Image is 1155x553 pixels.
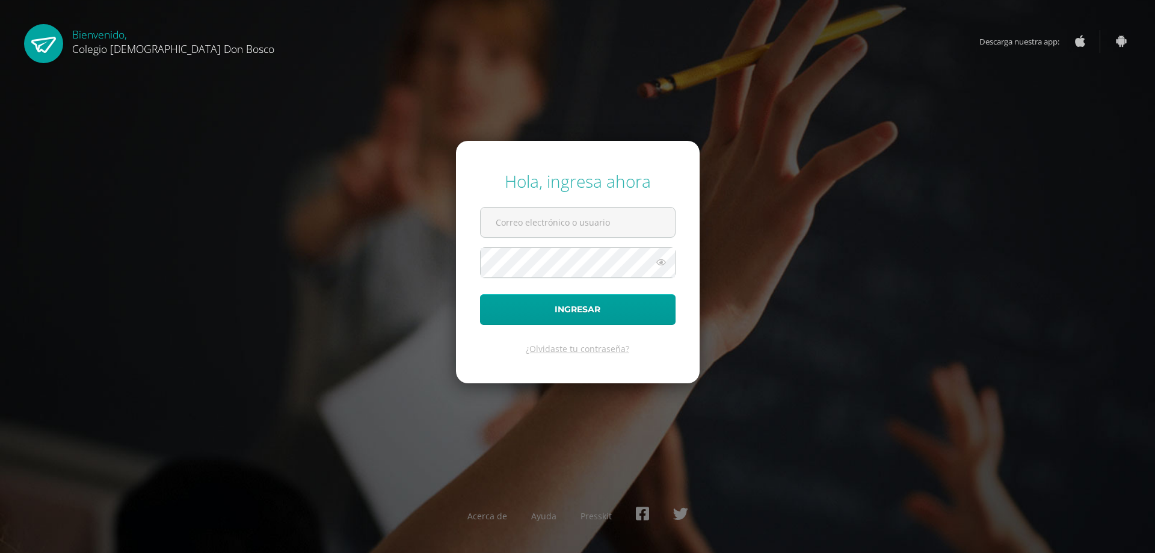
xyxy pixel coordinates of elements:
input: Correo electrónico o usuario [481,208,675,237]
div: Bienvenido, [72,24,274,56]
span: Colegio [DEMOGRAPHIC_DATA] Don Bosco [72,42,274,56]
div: Hola, ingresa ahora [480,170,676,193]
a: Ayuda [531,510,556,522]
a: Acerca de [467,510,507,522]
span: Descarga nuestra app: [979,30,1071,53]
a: Presskit [581,510,612,522]
a: ¿Olvidaste tu contraseña? [526,343,629,354]
button: Ingresar [480,294,676,325]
